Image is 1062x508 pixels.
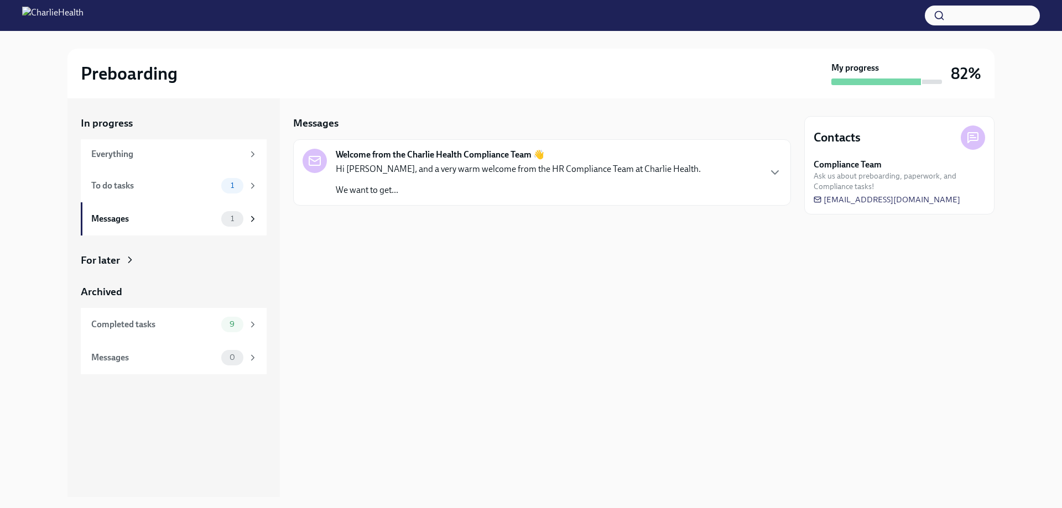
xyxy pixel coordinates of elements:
h3: 82% [951,64,981,83]
a: Everything [81,139,267,169]
p: We want to get... [336,184,701,196]
a: For later [81,253,267,268]
div: To do tasks [91,180,217,192]
span: Ask us about preboarding, paperwork, and Compliance tasks! [814,171,985,192]
span: 0 [223,353,242,362]
div: For later [81,253,120,268]
div: Completed tasks [91,318,217,331]
a: Messages1 [81,202,267,235]
a: Messages0 [81,341,267,374]
h4: Contacts [814,129,861,146]
div: Everything [91,148,243,160]
p: Hi [PERSON_NAME], and a very warm welcome from the HR Compliance Team at Charlie Health. [336,163,701,175]
h2: Preboarding [81,62,178,85]
span: 9 [223,320,241,328]
a: Completed tasks9 [81,308,267,341]
div: Messages [91,352,217,364]
span: 1 [224,181,241,190]
h5: Messages [293,116,339,130]
span: 1 [224,214,241,223]
a: In progress [81,116,267,130]
a: [EMAIL_ADDRESS][DOMAIN_NAME] [814,194,960,205]
a: Archived [81,285,267,299]
a: To do tasks1 [81,169,267,202]
strong: Compliance Team [814,159,882,171]
img: CharlieHealth [22,7,84,24]
strong: Welcome from the Charlie Health Compliance Team 👋 [336,149,544,161]
strong: My progress [831,62,879,74]
div: Messages [91,213,217,225]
